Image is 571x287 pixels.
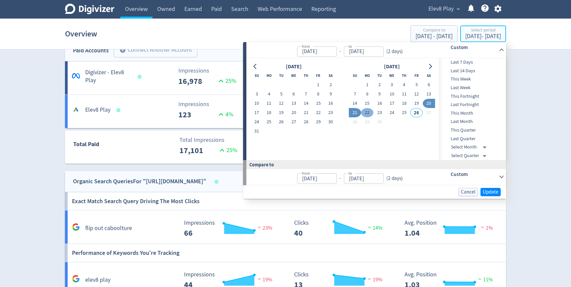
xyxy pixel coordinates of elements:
[65,210,506,244] a: flip out caboolture Impressions 66 Impressions 66 23% Clicks 40 Clicks 40 14% Avg. Position 1.04 ...
[439,110,505,117] span: This Month
[300,71,312,80] th: Thursday
[312,117,324,127] button: 29
[461,190,476,195] span: Cancel
[410,71,422,80] th: Friday
[465,28,501,33] div: Select period
[302,170,310,176] label: from
[291,220,390,237] svg: Clicks 40
[439,58,505,67] div: Last 7 Days
[373,108,386,117] button: 23
[251,127,263,136] button: 31
[401,220,501,237] svg: Avg. Position 1.04
[178,109,217,121] p: 123
[251,108,263,117] button: 17
[256,225,263,230] img: negative-performance.svg
[119,47,126,53] span: add_circle
[425,62,435,71] button: Go to next month
[251,99,263,108] button: 10
[325,71,337,80] th: Saturday
[373,71,386,80] th: Tuesday
[179,136,239,144] p: Total Impressions
[439,101,505,108] span: Last Fortnight
[451,143,489,151] div: Select Month
[349,71,361,80] th: Sunday
[476,276,493,283] span: 11%
[109,44,197,57] a: Connect Another Account
[246,58,506,160] div: from-to(2 days)Custom
[451,151,489,160] div: Select Quarter
[361,99,373,108] button: 15
[114,43,197,57] button: Connect Another Account
[72,275,80,283] svg: Google Analytics
[179,144,218,156] p: 17,101
[325,80,337,89] button: 2
[312,99,324,108] button: 15
[439,117,505,126] div: Last Month
[300,117,312,127] button: 28
[373,99,386,108] button: 16
[439,76,505,83] span: This Week
[439,92,505,101] div: This Fortnight
[423,80,435,89] button: 6
[439,109,505,118] div: This Month
[246,42,506,58] div: from-to(2 days)Custom
[65,61,506,94] a: *Digivizer - Elev8 PlayImpressions16,97825%Clicks18419%Conversions1.00100%ROAS0.9100%Amount Spend...
[366,276,382,283] span: 19%
[483,190,498,195] span: Update
[373,117,386,127] button: 30
[423,99,435,108] button: 20
[138,75,144,79] span: Data last synced: 26 Sep 2025, 12:01am (AEST)
[439,67,505,75] span: Last 14 Days
[251,89,263,99] button: 3
[439,118,505,125] span: Last Month
[439,84,505,91] span: Last Week
[256,276,263,281] img: negative-performance.svg
[398,71,410,80] th: Thursday
[302,43,310,49] label: from
[275,71,287,80] th: Tuesday
[72,244,179,262] h6: Performance of Keywords You're Tracking
[439,135,505,143] span: Last Quarter
[382,62,402,71] div: [DATE]
[73,177,206,186] div: Organic Search Queries For "[URL][DOMAIN_NAME]"
[361,108,373,117] button: 22
[284,62,304,71] div: [DATE]
[410,108,422,117] button: 26
[384,175,403,182] div: ( 2 days )
[256,276,272,283] span: 19%
[439,126,505,135] div: This Quarter
[361,80,373,89] button: 1
[465,33,501,39] div: [DATE] - [DATE]
[451,43,496,51] h6: Custom
[85,276,110,284] h5: elev8 play
[263,89,275,99] button: 4
[312,71,324,80] th: Friday
[287,108,300,117] button: 20
[460,26,506,42] button: Select period[DATE]- [DATE]
[337,175,344,182] div: -
[263,99,275,108] button: 11
[386,99,398,108] button: 17
[263,117,275,127] button: 25
[386,71,398,80] th: Wednesday
[263,108,275,117] button: 18
[72,223,80,231] svg: Google Analytics
[178,100,238,109] p: Impressions
[361,71,373,80] th: Monday
[287,71,300,80] th: Wednesday
[415,33,453,39] div: [DATE] - [DATE]
[455,6,461,12] span: expand_more
[423,71,435,80] th: Saturday
[85,69,132,85] h5: Digivizer - Elev8 Play
[423,89,435,99] button: 13
[439,58,505,160] nav: presets
[287,89,300,99] button: 6
[85,224,132,232] h5: flip out caboolture
[349,170,352,176] label: to
[398,99,410,108] button: 18
[178,66,238,75] p: Impressions
[386,80,398,89] button: 3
